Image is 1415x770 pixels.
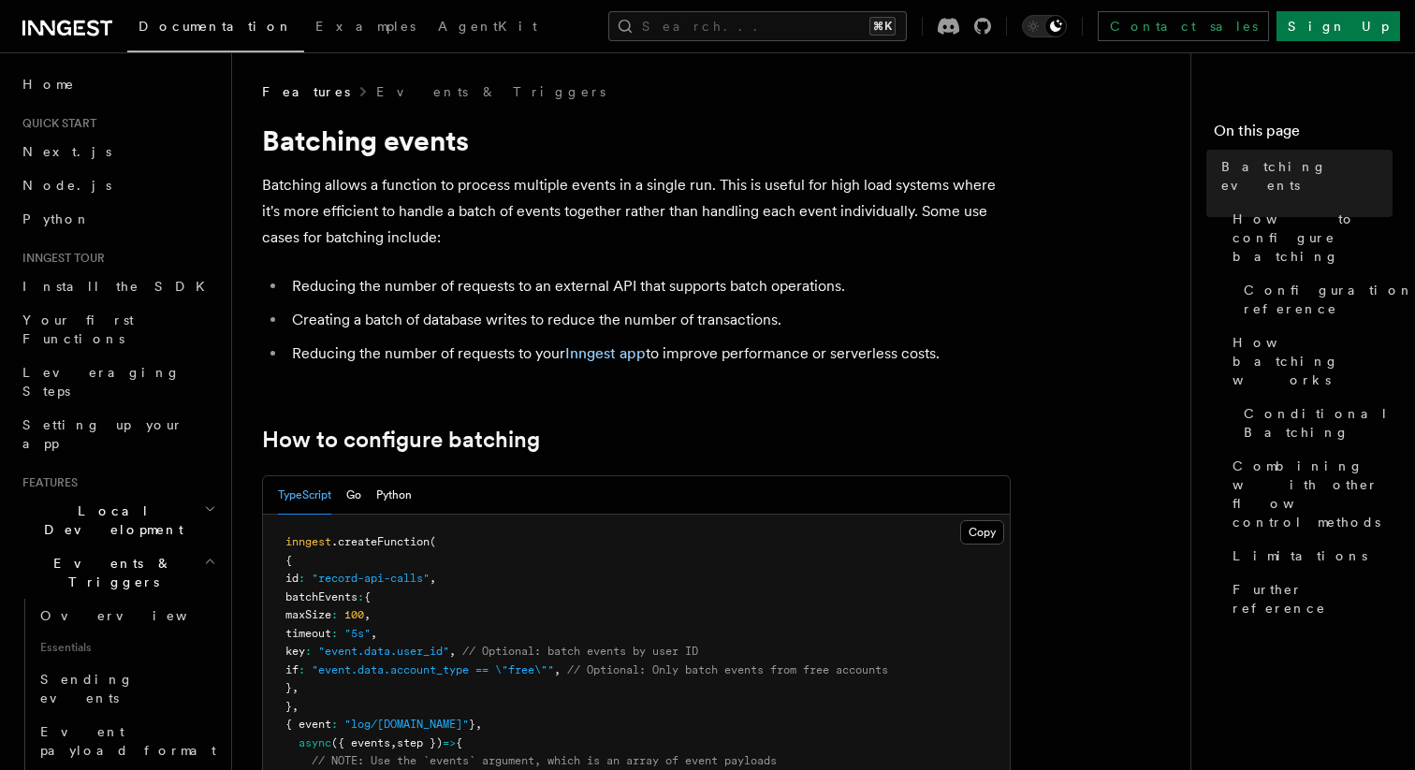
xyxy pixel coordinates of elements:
span: Essentials [33,632,220,662]
button: TypeScript [278,476,331,515]
span: { [364,590,371,603]
span: 100 [344,608,364,621]
span: "log/[DOMAIN_NAME]" [344,718,469,731]
span: { [285,554,292,567]
button: Search...⌘K [608,11,907,41]
span: Quick start [15,116,96,131]
li: Reducing the number of requests to an external API that supports batch operations. [286,273,1011,299]
button: Events & Triggers [15,546,220,599]
span: Your first Functions [22,312,134,346]
span: async [299,736,331,749]
a: How to configure batching [1225,202,1393,273]
a: Documentation [127,6,304,52]
span: : [331,627,338,640]
span: => [443,736,456,749]
span: Home [22,75,75,94]
span: step }) [397,736,443,749]
span: // NOTE: Use the `events` argument, which is an array of event payloads [312,754,777,767]
span: : [331,608,338,621]
span: : [357,590,364,603]
a: Sign Up [1276,11,1400,41]
span: Further reference [1233,580,1393,617]
kbd: ⌘K [869,17,896,36]
span: "event.data.account_type == \"free\"" [312,663,554,676]
span: timeout [285,627,331,640]
li: Creating a batch of database writes to reduce the number of transactions. [286,307,1011,333]
span: if [285,663,299,676]
span: "5s" [344,627,371,640]
span: "record-api-calls" [312,572,430,585]
a: Examples [304,6,427,51]
span: id [285,572,299,585]
a: Install the SDK [15,269,220,303]
a: Sending events [33,662,220,715]
a: Event payload format [33,715,220,767]
span: Conditional Batching [1244,404,1393,442]
span: , [292,700,299,713]
a: Conditional Batching [1236,397,1393,449]
span: { [456,736,462,749]
span: Event payload format [40,724,216,758]
a: Limitations [1225,539,1393,573]
span: Leveraging Steps [22,365,181,399]
span: ({ events [331,736,390,749]
span: Batching events [1221,157,1393,195]
a: Node.js [15,168,220,202]
span: : [305,645,312,658]
a: Your first Functions [15,303,220,356]
span: Python [22,211,91,226]
a: Python [15,202,220,236]
li: Reducing the number of requests to your to improve performance or serverless costs. [286,341,1011,367]
span: { event [285,718,331,731]
a: Batching events [1214,150,1393,202]
span: .createFunction [331,535,430,548]
span: Next.js [22,144,111,159]
p: Batching allows a function to process multiple events in a single run. This is useful for high lo... [262,172,1011,251]
span: Features [262,82,350,101]
span: , [430,572,436,585]
span: Install the SDK [22,279,216,294]
span: , [390,736,397,749]
a: How batching works [1225,326,1393,397]
a: Combining with other flow control methods [1225,449,1393,539]
h1: Batching events [262,123,1011,157]
a: How to configure batching [262,427,540,453]
a: Next.js [15,135,220,168]
span: Limitations [1233,546,1367,565]
a: Inngest app [565,344,646,362]
span: , [449,645,456,658]
span: // Optional: Only batch events from free accounts [567,663,888,676]
a: Home [15,67,220,101]
button: Python [376,476,412,515]
span: maxSize [285,608,331,621]
a: Overview [33,599,220,632]
span: AgentKit [438,19,537,34]
a: Further reference [1225,573,1393,625]
span: How batching works [1233,333,1393,389]
a: Contact sales [1098,11,1269,41]
span: ( [430,535,436,548]
span: inngest [285,535,331,548]
span: batchEvents [285,590,357,603]
a: Leveraging Steps [15,356,220,408]
span: Documentation [139,19,293,34]
button: Go [346,476,361,515]
h4: On this page [1214,120,1393,150]
a: AgentKit [427,6,548,51]
span: Examples [315,19,416,34]
span: Overview [40,608,233,623]
a: Configuration reference [1236,273,1393,326]
span: : [299,572,305,585]
span: Combining with other flow control methods [1233,457,1393,531]
span: Sending events [40,672,134,705]
span: } [469,718,475,731]
span: How to configure batching [1233,210,1393,266]
span: , [364,608,371,621]
span: Configuration reference [1244,281,1414,318]
span: } [285,700,292,713]
button: Toggle dark mode [1022,15,1067,37]
span: : [331,718,338,731]
span: Local Development [15,501,204,539]
span: , [292,681,299,694]
span: "event.data.user_id" [318,645,449,658]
